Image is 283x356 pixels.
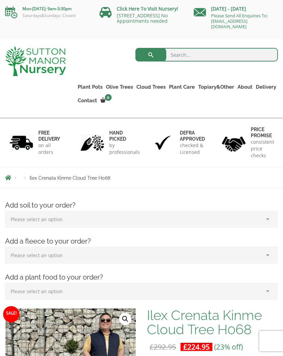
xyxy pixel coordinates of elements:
a: Plant Care [167,82,196,92]
h1: Ilex Crenata Kinme Cloud Tree H068 [147,308,278,337]
img: logo [5,46,66,76]
span: Sale! [3,306,19,322]
p: consistent price checks [251,139,274,159]
a: 0 [99,96,114,105]
h6: Defra approved [180,130,205,142]
p: [DATE] - [DATE] [194,5,278,13]
a: About [236,82,254,92]
p: Saturdays&Sundays: Closed [5,13,89,18]
p: by professionals [109,142,140,156]
nav: Breadcrumbs [5,175,278,180]
img: 3.jpg [151,134,175,152]
img: 4.jpg [222,132,246,153]
span: (23% off) [214,342,243,352]
a: Click Here To Visit Nursery! [117,5,178,12]
h6: hand picked [109,130,140,142]
input: Search... [135,48,278,61]
bdi: 224.95 [183,342,210,352]
span: Ilex Crenata Kinme Cloud Tree H068 [30,175,110,181]
a: Delivery [254,82,278,92]
a: Plant Pots [76,82,104,92]
a: Please Send All Enquiries To: [EMAIL_ADDRESS][DOMAIN_NAME] [211,13,268,30]
a: Contact [76,96,99,105]
p: Mon-[DATE]: 9am-3:30pm [5,5,89,13]
a: Topiary&Other [196,82,236,92]
p: checked & Licensed [180,142,205,156]
a: Cloud Trees [135,82,167,92]
img: 1.jpg [10,134,33,152]
a: Olive Trees [104,82,135,92]
p: on all orders [38,142,61,156]
img: 2.jpg [80,134,104,152]
span: £ [150,342,154,352]
h6: FREE DELIVERY [38,130,61,142]
a: View full-screen image gallery [119,313,131,325]
h6: Price promise [251,126,274,139]
span: £ [183,342,187,352]
bdi: 292.95 [150,342,176,352]
span: 0 [105,94,112,101]
a: [STREET_ADDRESS] No Appointments needed [117,12,168,24]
